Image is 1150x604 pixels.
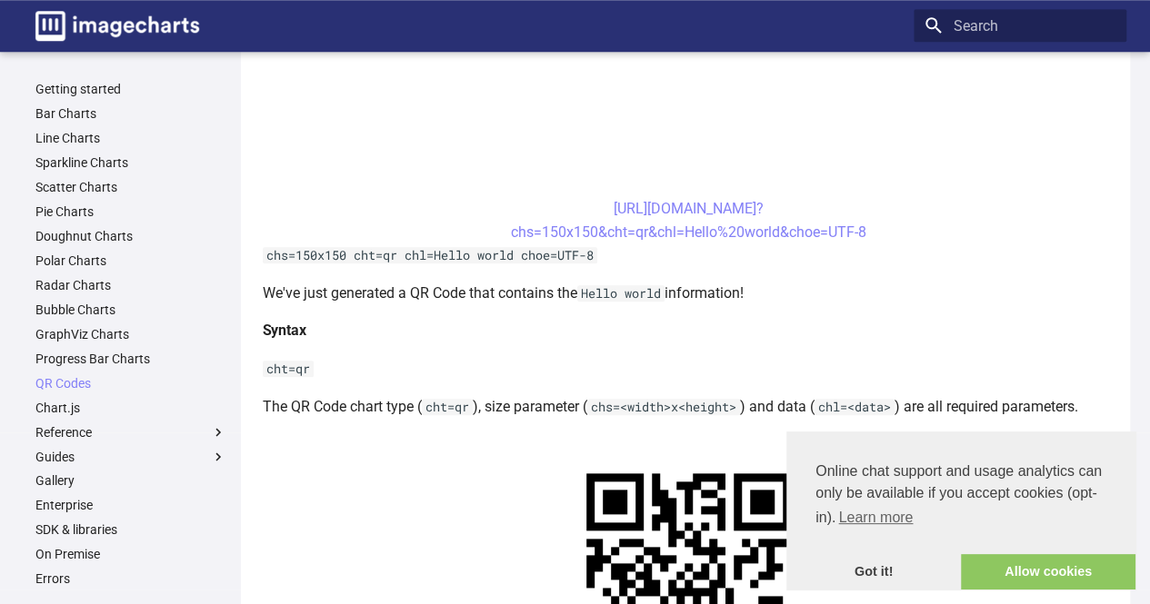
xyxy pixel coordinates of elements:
[35,570,226,587] a: Errors
[35,130,226,146] a: Line Charts
[35,424,226,441] label: Reference
[35,154,226,171] a: Sparkline Charts
[35,179,226,195] a: Scatter Charts
[914,9,1126,42] input: Search
[511,200,866,241] a: [URL][DOMAIN_NAME]?chs=150x150&cht=qr&chl=Hello%20world&choe=UTF-8
[35,277,226,293] a: Radar Charts
[35,497,226,513] a: Enterprise
[577,285,665,302] code: Hello world
[786,431,1135,589] div: cookieconsent
[35,81,226,97] a: Getting started
[35,521,226,538] a: SDK & libraries
[35,326,226,342] a: GraphViz Charts
[35,203,226,220] a: Pie Charts
[35,472,226,489] a: Gallery
[35,302,226,318] a: Bubble Charts
[422,399,473,415] code: cht=qr
[815,460,1106,531] span: Online chat support and usage analytics can only be available if you accept cookies (opt-in).
[35,11,199,41] img: logo
[35,252,226,269] a: Polar Charts
[263,282,1115,305] p: We've just generated a QR Code that contains the information!
[263,247,597,263] code: chs=150x150 cht=qr chl=Hello world choe=UTF-8
[35,351,226,367] a: Progress Bar Charts
[815,399,895,415] code: chl=<data>
[35,449,226,465] label: Guides
[961,554,1135,590] a: allow cookies
[35,546,226,562] a: On Premise
[263,395,1115,419] p: The QR Code chart type ( ), size parameter ( ) and data ( ) are all required parameters.
[35,375,226,391] a: QR Codes
[263,319,1115,342] h4: Syntax
[786,554,961,590] a: dismiss cookie message
[35,400,226,416] a: Chart.js
[587,399,740,415] code: chs=<width>x<height>
[35,228,226,244] a: Doughnut Charts
[263,361,314,377] code: cht=qr
[28,4,206,48] a: Image-Charts documentation
[35,105,226,122] a: Bar Charts
[835,504,915,531] a: learn more about cookies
